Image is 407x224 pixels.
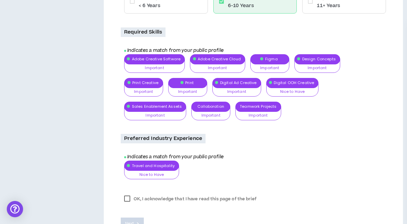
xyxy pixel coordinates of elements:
[124,47,224,54] i: Indicates a match from your public profile
[124,154,224,161] i: Indicates a match from your public profile
[121,194,260,204] label: OK, I acknowledge that I have read this page of the brief
[228,2,254,9] p: 6-10 Years
[317,2,340,9] p: 11+ Years
[121,134,206,143] p: Preferred Industry Experience
[139,2,174,9] p: < 6 Years
[7,201,23,217] div: Open Intercom Messenger
[121,27,166,37] p: Required Skills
